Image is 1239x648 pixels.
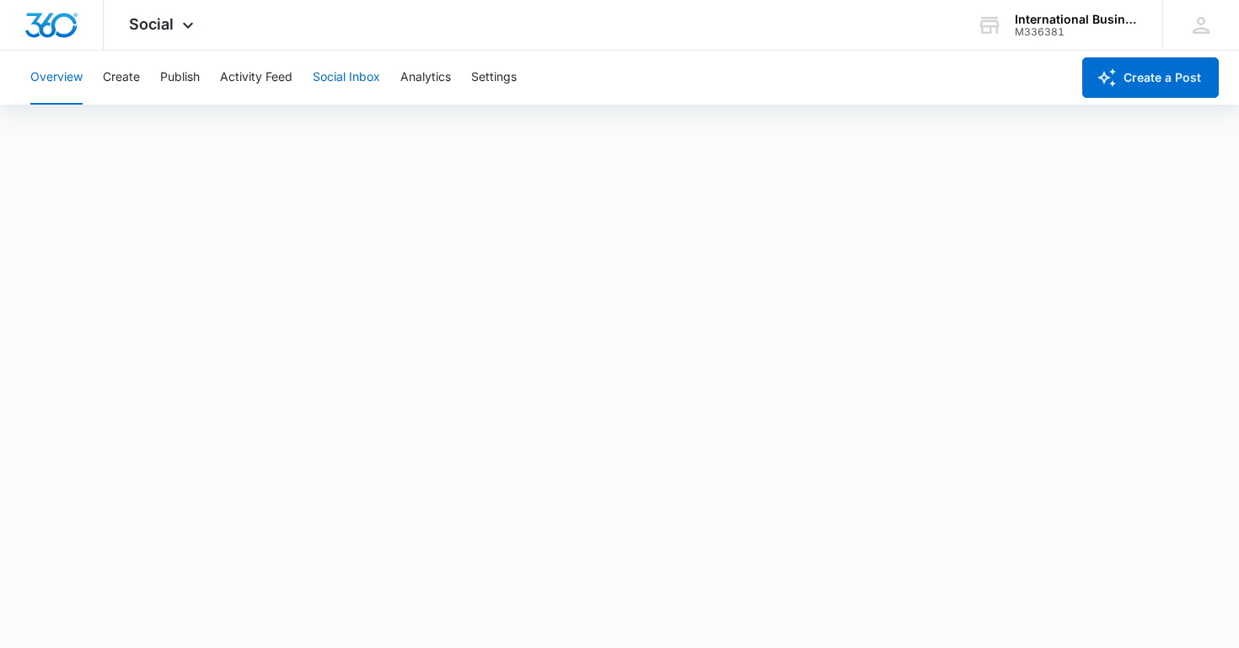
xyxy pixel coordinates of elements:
[471,51,517,105] button: Settings
[1082,57,1219,98] button: Create a Post
[160,51,200,105] button: Publish
[313,51,380,105] button: Social Inbox
[1015,26,1138,38] div: account id
[1015,13,1138,26] div: account name
[103,51,140,105] button: Create
[400,51,451,105] button: Analytics
[220,51,292,105] button: Activity Feed
[30,51,83,105] button: Overview
[129,15,174,33] span: Social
